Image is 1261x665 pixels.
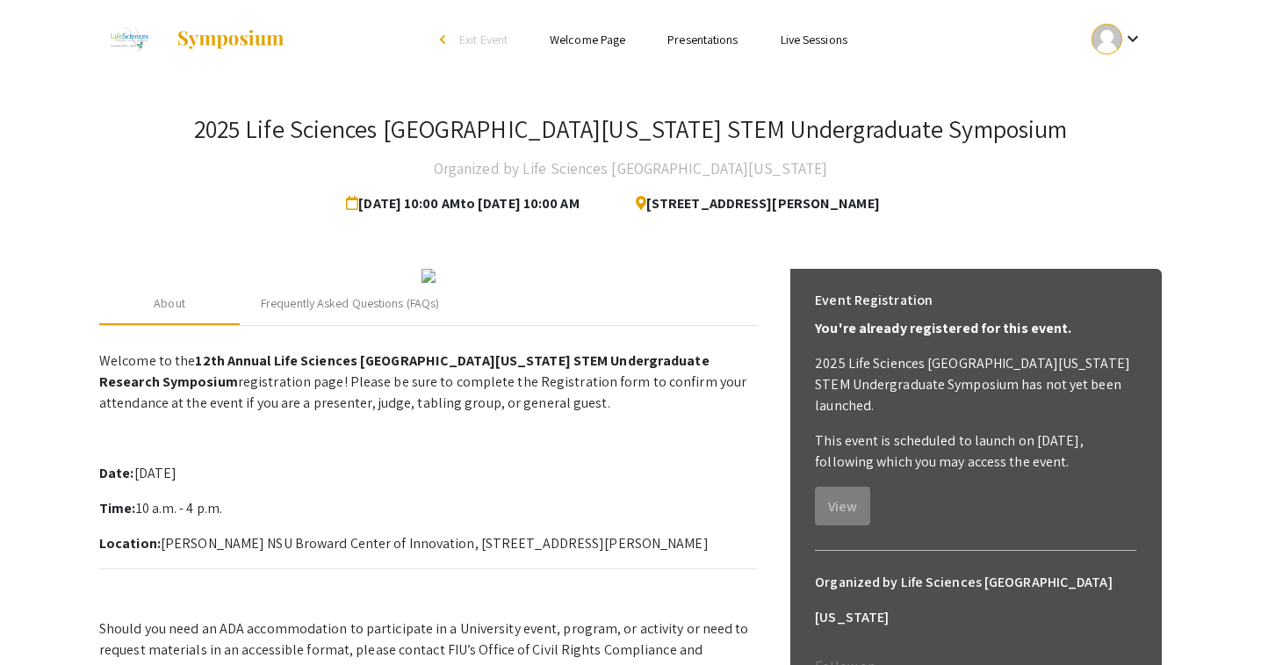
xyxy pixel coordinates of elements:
span: Exit Event [459,32,508,47]
div: About [154,294,185,313]
div: Frequently Asked Questions (FAQs) [261,294,439,313]
a: Presentations [667,32,738,47]
p: [PERSON_NAME] NSU Broward Center of Innovation, [STREET_ADDRESS][PERSON_NAME] [99,533,758,554]
p: 10 a.m. - 4 p.m. [99,498,758,519]
h4: Organized by Life Sciences [GEOGRAPHIC_DATA][US_STATE] [434,151,827,186]
mat-icon: Expand account dropdown [1122,28,1143,49]
strong: Time: [99,499,136,517]
div: arrow_back_ios [440,34,450,45]
img: Symposium by ForagerOne [176,29,285,50]
img: 2025 Life Sciences South Florida STEM Undergraduate Symposium [99,18,158,61]
strong: Date: [99,464,134,482]
a: Welcome Page [550,32,625,47]
button: Expand account dropdown [1073,19,1162,59]
a: Live Sessions [781,32,847,47]
img: 32153a09-f8cb-4114-bf27-cfb6bc84fc69.png [422,269,436,283]
strong: Location: [99,534,161,553]
span: [STREET_ADDRESS][PERSON_NAME] [622,186,880,221]
p: [DATE] [99,463,758,484]
h6: Organized by Life Sciences [GEOGRAPHIC_DATA][US_STATE] [815,565,1136,635]
button: View [815,487,870,525]
span: [DATE] 10:00 AM to [DATE] 10:00 AM [346,186,586,221]
strong: 12th Annual Life Sciences [GEOGRAPHIC_DATA][US_STATE] STEM Undergraduate Research Symposium [99,351,710,391]
p: 2025 Life Sciences [GEOGRAPHIC_DATA][US_STATE] STEM Undergraduate Symposium has not yet been laun... [815,353,1136,416]
h3: 2025 Life Sciences [GEOGRAPHIC_DATA][US_STATE] STEM Undergraduate Symposium [194,114,1068,144]
iframe: Chat [13,586,75,652]
p: You're already registered for this event. [815,318,1136,339]
h6: Event Registration [815,283,933,318]
p: This event is scheduled to launch on [DATE], following which you may access the event. [815,430,1136,473]
p: Welcome to the registration page! Please be sure to complete the Registration form to confirm you... [99,351,758,414]
a: 2025 Life Sciences South Florida STEM Undergraduate Symposium [99,18,285,61]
